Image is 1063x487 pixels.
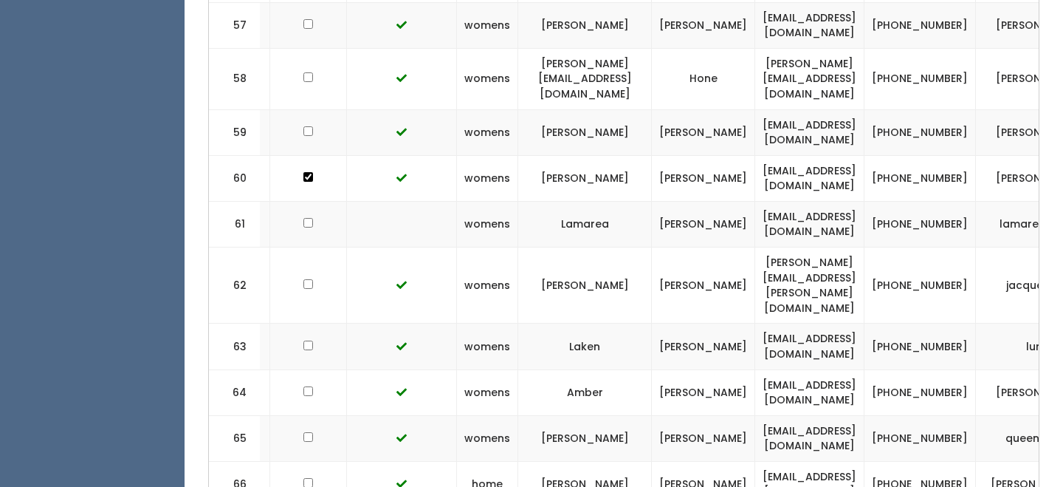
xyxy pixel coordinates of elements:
td: womens [457,109,518,155]
td: [EMAIL_ADDRESS][DOMAIN_NAME] [755,155,864,201]
td: [PHONE_NUMBER] [864,415,976,461]
td: [PHONE_NUMBER] [864,109,976,155]
td: [PERSON_NAME] [518,415,652,461]
td: [PERSON_NAME] [652,201,755,247]
td: [PERSON_NAME] [652,155,755,201]
td: 58 [209,48,261,109]
td: 59 [209,109,261,155]
td: [PHONE_NUMBER] [864,324,976,369]
td: [PHONE_NUMBER] [864,201,976,247]
td: Lamarea [518,201,652,247]
td: [PHONE_NUMBER] [864,2,976,48]
td: [PERSON_NAME] [518,155,652,201]
td: [PERSON_NAME] [518,2,652,48]
td: Hone [652,48,755,109]
td: [PHONE_NUMBER] [864,48,976,109]
td: 64 [209,369,261,415]
td: [PERSON_NAME] [652,324,755,369]
td: [PERSON_NAME] [518,248,652,324]
td: [PERSON_NAME] [652,248,755,324]
td: 60 [209,155,261,201]
td: [PHONE_NUMBER] [864,155,976,201]
td: Amber [518,369,652,415]
td: 57 [209,2,261,48]
td: 61 [209,201,261,247]
td: [EMAIL_ADDRESS][DOMAIN_NAME] [755,2,864,48]
td: womens [457,2,518,48]
td: womens [457,48,518,109]
td: womens [457,369,518,415]
td: 62 [209,248,261,324]
td: [EMAIL_ADDRESS][DOMAIN_NAME] [755,369,864,415]
td: [PERSON_NAME][EMAIL_ADDRESS][DOMAIN_NAME] [755,48,864,109]
td: [EMAIL_ADDRESS][DOMAIN_NAME] [755,415,864,461]
td: [PERSON_NAME] [652,109,755,155]
td: [PERSON_NAME] [652,415,755,461]
td: [EMAIL_ADDRESS][DOMAIN_NAME] [755,109,864,155]
td: [PERSON_NAME] [518,109,652,155]
td: 65 [209,415,261,461]
td: womens [457,248,518,324]
td: [EMAIL_ADDRESS][DOMAIN_NAME] [755,324,864,369]
td: [PERSON_NAME] [652,369,755,415]
td: womens [457,155,518,201]
td: womens [457,201,518,247]
td: [PERSON_NAME] [652,2,755,48]
td: [PHONE_NUMBER] [864,248,976,324]
td: [PERSON_NAME][EMAIL_ADDRESS][PERSON_NAME][DOMAIN_NAME] [755,248,864,324]
td: [PERSON_NAME][EMAIL_ADDRESS][DOMAIN_NAME] [518,48,652,109]
td: 63 [209,324,261,369]
td: womens [457,415,518,461]
td: [EMAIL_ADDRESS][DOMAIN_NAME] [755,201,864,247]
td: Laken [518,324,652,369]
td: womens [457,324,518,369]
td: [PHONE_NUMBER] [864,369,976,415]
